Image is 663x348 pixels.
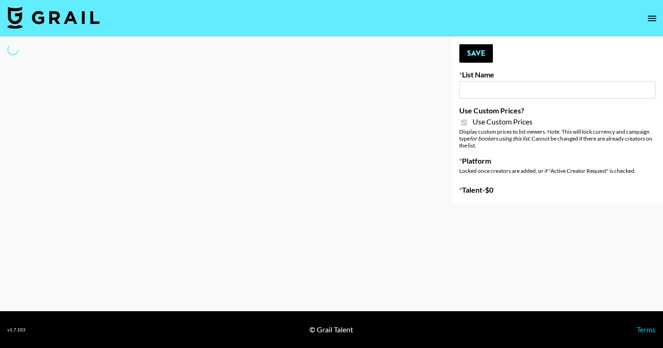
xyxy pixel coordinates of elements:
label: Talent - $ 0 [459,185,656,195]
div: v 1.7.103 [7,327,25,333]
label: Use Custom Prices? [459,106,656,115]
label: Platform [459,156,656,165]
label: List Name [459,70,656,79]
em: for bookers using this list [470,135,529,142]
a: Terms [637,325,656,334]
button: open drawer [643,9,661,28]
span: Use Custom Prices [473,117,533,126]
div: © Grail Talent [309,325,353,334]
img: Grail Talent [7,6,100,29]
div: Display custom prices to list viewers. Note: This will lock currency and campaign type . Cannot b... [459,128,656,149]
div: Locked once creators are added, or if "Active Creator Request" is checked. [459,167,656,174]
button: Save [459,44,493,63]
